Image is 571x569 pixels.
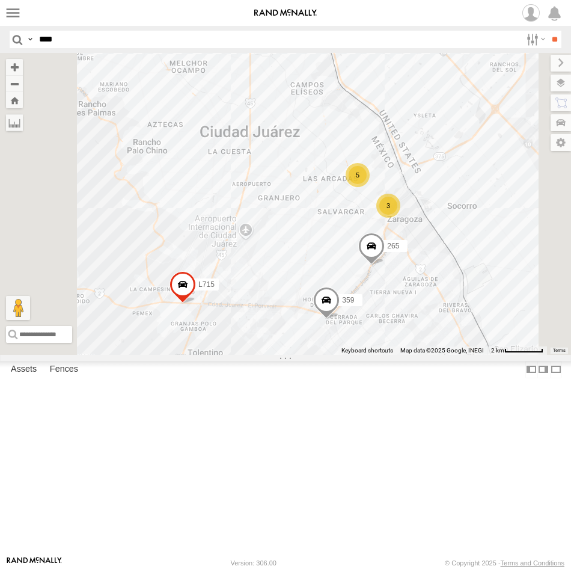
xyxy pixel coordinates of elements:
[400,347,484,354] span: Map data ©2025 Google, INEGI
[342,296,354,304] span: 359
[525,361,537,378] label: Dock Summary Table to the Left
[550,361,562,378] label: Hide Summary Table
[231,559,276,567] div: Version: 306.00
[445,559,564,567] div: © Copyright 2025 -
[376,194,400,218] div: 3
[6,114,23,131] label: Measure
[346,163,370,187] div: 5
[254,9,317,17] img: rand-logo.svg
[537,361,549,378] label: Dock Summary Table to the Right
[6,92,23,108] button: Zoom Home
[44,361,84,378] label: Fences
[6,59,23,75] button: Zoom in
[5,361,43,378] label: Assets
[522,31,548,48] label: Search Filter Options
[553,348,566,352] a: Terms (opens in new tab)
[491,347,504,354] span: 2 km
[6,75,23,92] button: Zoom out
[551,134,571,151] label: Map Settings
[198,280,215,289] span: L715
[501,559,564,567] a: Terms and Conditions
[7,557,62,569] a: Visit our Website
[487,346,547,355] button: Map Scale: 2 km per 61 pixels
[341,346,393,355] button: Keyboard shortcuts
[25,31,35,48] label: Search Query
[387,242,399,250] span: 265
[6,296,30,320] button: Drag Pegman onto the map to open Street View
